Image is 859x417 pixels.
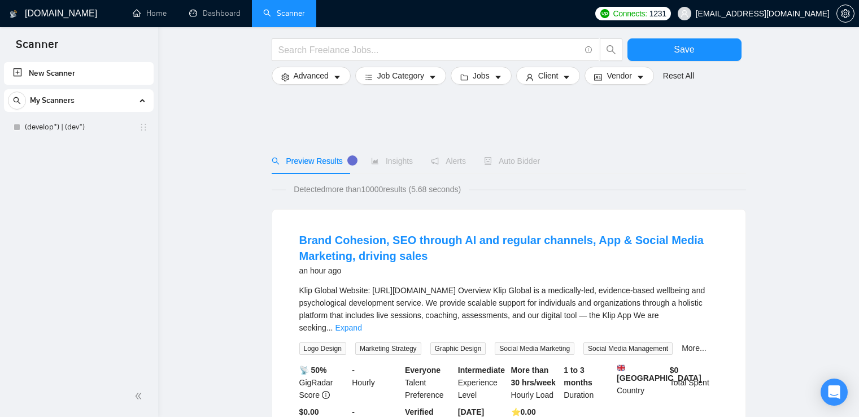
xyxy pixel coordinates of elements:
div: Hourly [350,364,403,401]
span: folder [460,73,468,81]
span: ... [326,323,333,332]
span: Marketing Strategy [355,342,421,355]
span: Graphic Design [430,342,486,355]
li: My Scanners [4,89,154,138]
b: Everyone [405,366,441,375]
span: search [600,45,622,55]
span: idcard [594,73,602,81]
span: double-left [134,390,146,402]
span: setting [281,73,289,81]
span: Klip Global Website: [URL][DOMAIN_NAME] Overview Klip Global is a medically-led, evidence-based w... [299,286,705,332]
b: $0.00 [299,407,319,416]
span: bars [365,73,373,81]
span: search [8,97,25,105]
span: holder [139,123,148,132]
div: Talent Preference [403,364,456,401]
a: New Scanner [13,62,145,85]
span: Preview Results [272,157,353,166]
span: My Scanners [30,89,75,112]
button: userClientcaret-down [516,67,581,85]
span: Job Category [377,69,424,82]
button: search [8,92,26,110]
span: Insights [371,157,413,166]
b: [GEOGRAPHIC_DATA] [617,364,701,383]
a: dashboardDashboard [189,8,241,18]
div: Tooltip anchor [347,155,357,166]
li: New Scanner [4,62,154,85]
button: idcardVendorcaret-down [585,67,653,85]
a: (develop*) | (dev*) [25,116,132,138]
button: barsJob Categorycaret-down [355,67,446,85]
b: [DATE] [458,407,484,416]
img: upwork-logo.png [600,9,609,18]
a: homeHome [133,8,167,18]
span: Connects: [613,7,647,20]
span: Social Media Management [583,342,673,355]
b: $ 0 [670,366,679,375]
span: Social Media Marketing [495,342,574,355]
span: Auto Bidder [484,157,540,166]
button: settingAdvancedcaret-down [272,67,351,85]
b: More than 30 hrs/week [511,366,556,387]
div: Open Intercom Messenger [821,379,848,406]
img: 🇬🇧 [617,364,625,372]
a: Expand [335,323,361,332]
span: info-circle [585,46,592,54]
b: 📡 50% [299,366,327,375]
span: caret-down [636,73,644,81]
div: Duration [561,364,614,401]
input: Search Freelance Jobs... [278,43,580,57]
div: Country [614,364,668,401]
span: search [272,157,280,165]
div: Hourly Load [509,364,562,401]
button: folderJobscaret-down [451,67,512,85]
span: area-chart [371,157,379,165]
div: Total Spent [668,364,721,401]
span: Jobs [473,69,490,82]
span: Advanced [294,69,329,82]
a: Brand Cohesion, SEO through AI and regular channels, App & Social Media Marketing, driving sales [299,234,704,262]
b: Intermediate [458,366,505,375]
a: searchScanner [263,8,305,18]
button: search [600,38,622,61]
span: user [681,10,688,18]
span: Vendor [607,69,631,82]
b: 1 to 3 months [564,366,592,387]
span: robot [484,157,492,165]
span: setting [837,9,854,18]
span: caret-down [333,73,341,81]
span: 1231 [649,7,666,20]
span: user [526,73,534,81]
a: More... [682,344,707,353]
a: Reset All [663,69,694,82]
div: GigRadar Score [297,364,350,401]
span: caret-down [429,73,437,81]
b: Verified [405,407,434,416]
button: Save [627,38,742,61]
span: notification [431,157,439,165]
b: ⭐️ 0.00 [511,407,536,416]
span: Logo Design [299,342,346,355]
span: Detected more than 10000 results (5.68 seconds) [286,183,469,196]
a: setting [836,9,854,18]
button: setting [836,5,854,23]
span: Save [674,42,694,57]
span: Client [538,69,559,82]
b: - [352,366,355,375]
b: - [352,407,355,416]
div: an hour ago [299,264,718,277]
span: caret-down [563,73,570,81]
img: logo [10,5,18,23]
span: Alerts [431,157,466,166]
span: info-circle [322,391,330,399]
span: caret-down [494,73,502,81]
div: Klip Global Website: https://klipglobal.com Overview Klip Global is a medically-led, evidence-bas... [299,284,718,334]
span: Scanner [7,36,67,60]
div: Experience Level [456,364,509,401]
